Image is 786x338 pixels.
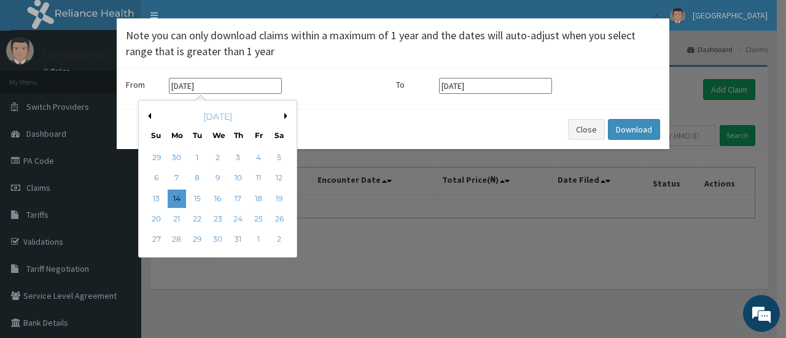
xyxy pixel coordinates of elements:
div: Choose Thursday, July 17th, 2025 [229,190,247,208]
div: Mo [171,130,182,140]
div: Choose Tuesday, July 8th, 2025 [188,169,206,188]
div: Choose Saturday, August 2nd, 2025 [270,231,289,249]
div: Choose Saturday, July 5th, 2025 [270,148,289,167]
div: Choose Saturday, July 26th, 2025 [270,210,289,228]
div: Choose Tuesday, July 15th, 2025 [188,190,206,208]
div: Fr [254,130,264,140]
div: Tu [192,130,203,140]
label: To [396,79,433,91]
div: Sa [274,130,284,140]
div: Choose Friday, July 11th, 2025 [249,169,268,188]
button: Close [652,9,660,22]
button: Download [608,119,660,140]
div: Choose Thursday, July 3rd, 2025 [229,148,247,167]
div: [DATE] [144,110,292,123]
div: Choose Wednesday, July 2nd, 2025 [209,148,227,167]
div: Choose Friday, July 18th, 2025 [249,190,268,208]
div: Choose Saturday, July 12th, 2025 [270,169,289,188]
div: We [212,130,223,140]
div: Choose Sunday, June 29th, 2025 [147,148,166,167]
div: Choose Monday, July 21st, 2025 [168,210,186,228]
div: Choose Sunday, July 27th, 2025 [147,231,166,249]
div: Minimize live chat window [201,6,231,36]
div: Choose Sunday, July 6th, 2025 [147,169,166,188]
div: Choose Wednesday, July 23rd, 2025 [209,210,227,228]
button: Next Month [284,113,290,119]
div: Choose Wednesday, July 16th, 2025 [209,190,227,208]
div: Choose Monday, July 7th, 2025 [168,169,186,188]
div: Choose Friday, July 4th, 2025 [249,148,268,167]
div: Choose Tuesday, July 1st, 2025 [188,148,206,167]
div: Choose Wednesday, July 30th, 2025 [209,231,227,249]
div: Choose Monday, June 30th, 2025 [168,148,186,167]
h4: Note you can only download claims within a maximum of 1 year and the dates will auto-adjust when ... [126,28,660,59]
span: × [653,7,660,24]
div: Su [151,130,161,140]
label: From [126,79,163,91]
div: Chat with us now [64,69,206,85]
input: Select start date [169,78,282,94]
div: Choose Thursday, July 10th, 2025 [229,169,247,188]
div: Choose Monday, July 14th, 2025 [168,190,186,208]
div: Choose Monday, July 28th, 2025 [168,231,186,249]
div: Choose Friday, July 25th, 2025 [249,210,268,228]
div: Choose Sunday, July 13th, 2025 [147,190,166,208]
div: Choose Sunday, July 20th, 2025 [147,210,166,228]
img: d_794563401_company_1708531726252_794563401 [23,61,50,92]
div: month 2025-07 [146,148,289,250]
div: Choose Tuesday, July 22nd, 2025 [188,210,206,228]
div: Choose Tuesday, July 29th, 2025 [188,231,206,249]
div: Choose Thursday, July 31st, 2025 [229,231,247,249]
div: Choose Friday, August 1st, 2025 [249,231,268,249]
button: Close [568,119,605,140]
div: Choose Thursday, July 24th, 2025 [229,210,247,228]
input: Select end date [439,78,552,94]
div: Choose Wednesday, July 9th, 2025 [209,169,227,188]
span: We're online! [71,94,169,218]
textarea: Type your message and hit 'Enter' [6,215,234,258]
button: Previous Month [145,113,151,119]
div: Th [233,130,244,140]
div: Choose Saturday, July 19th, 2025 [270,190,289,208]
